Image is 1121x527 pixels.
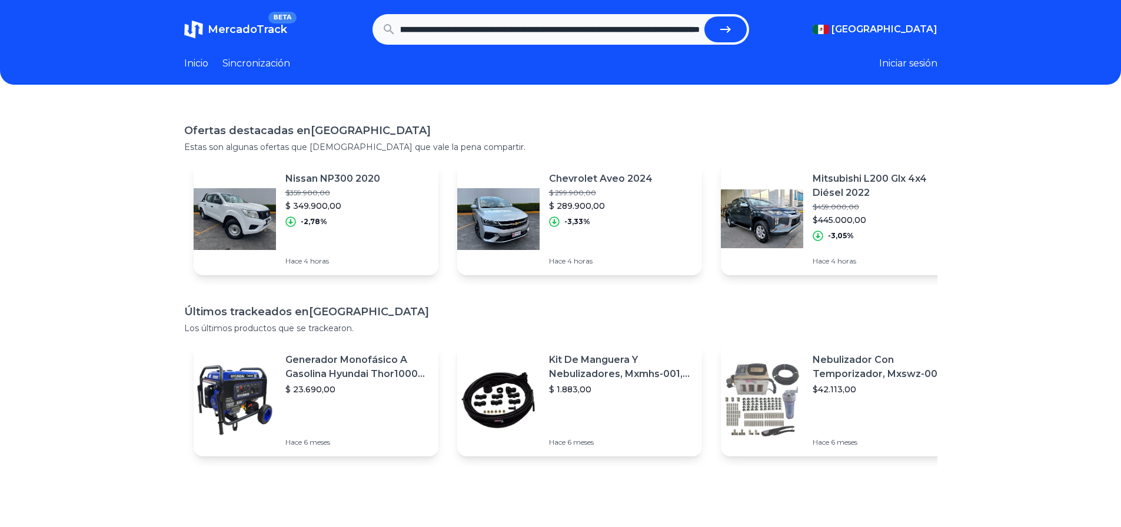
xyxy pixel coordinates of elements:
[813,202,859,211] font: $459.000,00
[549,384,591,395] font: $ 1.883,00
[184,305,309,318] font: Últimos trackeados en
[549,354,690,393] font: Kit De Manguera Y Nebulizadores, Mxmhs-001, 6m, 6 Tees, 8 Bo
[184,142,525,152] font: Estas son algunas ofertas que [DEMOGRAPHIC_DATA] que vale la pena compartir.
[184,124,311,137] font: Ofertas destacadas en
[879,56,937,71] button: Iniciar sesión
[831,24,937,35] font: [GEOGRAPHIC_DATA]
[721,162,966,275] a: Imagen destacadaMitsubishi L200 Glx 4x4 Diésel 2022$459.000,00$445.000,00-3,05%Hace 4 horas
[721,343,966,456] a: Imagen destacadaNebulizador Con Temporizador, Mxswz-009, 50m, 40 Boquillas$42.113,00Hace 6 meses
[304,438,330,446] font: 6 meses
[285,201,341,211] font: $ 349.900,00
[813,438,829,446] font: Hace
[831,438,857,446] font: 6 meses
[273,14,291,21] font: BETA
[194,162,438,275] a: Imagen destacadaNissan NP300 2020$359.900,00$ 349.900,00-2,78%Hace 4 horas
[567,438,594,446] font: 6 meses
[311,124,431,137] font: [GEOGRAPHIC_DATA]
[813,354,953,393] font: Nebulizador Con Temporizador, Mxswz-009, 50m, 40 Boquillas
[457,359,540,441] img: Imagen destacada
[564,217,590,226] font: -3,33%
[549,256,566,265] font: Hace
[194,343,438,456] a: Imagen destacadaGenerador Monofásico A Gasolina Hyundai Thor10000 P 11.5 Kw$ 23.690,00Hace 6 meses
[301,217,327,226] font: -2,78%
[567,256,593,265] font: 4 horas
[549,438,566,446] font: Hace
[813,25,829,34] img: Mexico
[721,359,803,441] img: Imagen destacada
[285,438,302,446] font: Hace
[184,323,354,333] font: Los últimos productos que se trackearon.
[194,359,276,441] img: Imagen destacada
[184,20,203,39] img: MercadoTrack
[813,215,866,225] font: $445.000,00
[549,173,653,184] font: Chevrolet Aveo 2024
[285,173,380,184] font: Nissan NP300 2020
[813,256,829,265] font: Hace
[813,384,856,395] font: $42.113,00
[184,20,287,39] a: MercadoTrackBETA
[285,188,330,197] font: $359.900,00
[184,58,208,69] font: Inicio
[309,305,429,318] font: [GEOGRAPHIC_DATA]
[285,354,425,393] font: Generador Monofásico A Gasolina Hyundai Thor10000 P 11.5 Kw
[721,178,803,260] img: Imagen destacada
[194,178,276,260] img: Imagen destacada
[222,58,290,69] font: Sincronización
[285,256,302,265] font: Hace
[457,178,540,260] img: Imagen destacada
[549,201,605,211] font: $ 289.900,00
[222,56,290,71] a: Sincronización
[879,58,937,69] font: Iniciar sesión
[549,188,596,197] font: $ 299.900,00
[304,256,329,265] font: 4 horas
[184,56,208,71] a: Inicio
[828,231,854,240] font: -3,05%
[831,256,856,265] font: 4 horas
[208,23,287,36] font: MercadoTrack
[457,343,702,456] a: Imagen destacadaKit De Manguera Y Nebulizadores, Mxmhs-001, 6m, 6 Tees, 8 Bo$ 1.883,00Hace 6 meses
[813,22,937,36] button: [GEOGRAPHIC_DATA]
[285,384,335,395] font: $ 23.690,00
[457,162,702,275] a: Imagen destacadaChevrolet Aveo 2024$ 299.900,00$ 289.900,00-3,33%Hace 4 horas
[813,173,927,198] font: Mitsubishi L200 Glx 4x4 Diésel 2022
